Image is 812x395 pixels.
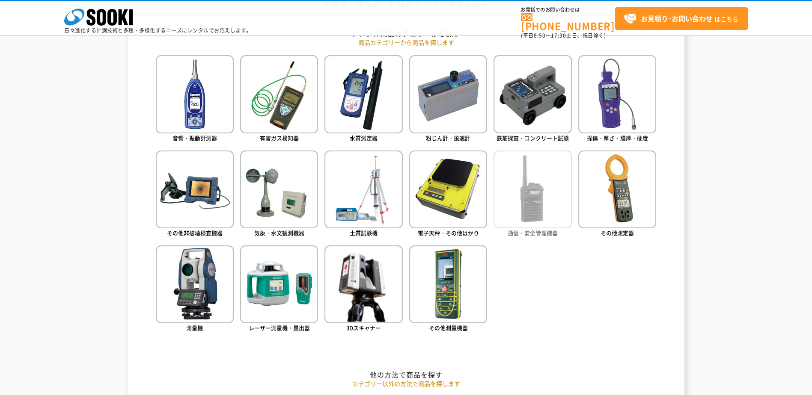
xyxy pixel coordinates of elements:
[521,7,615,12] span: お電話でのお問い合わせは
[578,150,656,239] a: その他測定器
[615,7,748,30] a: お見積り･お問い合わせはこちら
[494,55,571,133] img: 鉄筋探査・コンクリート試験
[409,245,487,334] a: その他測量機器
[409,150,487,228] img: 電子天秤・その他はかり
[186,324,203,332] span: 測量機
[324,150,402,228] img: 土質試験機
[578,55,656,133] img: 探傷・厚さ・膜厚・硬度
[260,134,299,142] span: 有害ガス検知器
[324,55,402,144] a: 水質測定器
[240,55,318,133] img: 有害ガス検知器
[324,245,402,334] a: 3Dスキャナー
[521,32,606,39] span: (平日 ～ 土日、祝日除く)
[64,28,252,33] p: 日々進化する計測技術と多種・多様化するニーズにレンタルでお応えします。
[167,229,223,237] span: その他非破壊検査機器
[156,379,657,388] p: カテゴリー以外の方法で商品を探します
[578,55,656,144] a: 探傷・厚さ・膜厚・硬度
[156,245,234,334] a: 測量機
[240,55,318,144] a: 有害ガス検知器
[240,245,318,323] img: レーザー測量機・墨出器
[240,245,318,334] a: レーザー測量機・墨出器
[418,229,479,237] span: 電子天秤・その他はかり
[508,229,558,237] span: 通信・安全管理機器
[324,245,402,323] img: 3Dスキャナー
[240,150,318,239] a: 気象・水文観測機器
[173,134,217,142] span: 音響・振動計測器
[350,134,378,142] span: 水質測定器
[426,134,470,142] span: 粉じん計・風速計
[156,150,234,239] a: その他非破壊検査機器
[641,13,713,24] strong: お見積り･お問い合わせ
[578,150,656,228] img: その他測定器
[534,32,546,39] span: 8:50
[254,229,304,237] span: 気象・水文観測機器
[409,55,487,144] a: 粉じん計・風速計
[494,150,571,228] img: 通信・安全管理機器
[156,55,234,144] a: 音響・振動計測器
[346,324,381,332] span: 3Dスキャナー
[249,324,310,332] span: レーザー測量機・墨出器
[409,55,487,133] img: 粉じん計・風速計
[324,55,402,133] img: 水質測定器
[624,12,738,25] span: はこちら
[587,134,648,142] span: 探傷・厚さ・膜厚・硬度
[601,229,634,237] span: その他測定器
[156,150,234,228] img: その他非破壊検査機器
[350,229,378,237] span: 土質試験機
[494,150,571,239] a: 通信・安全管理機器
[409,150,487,239] a: 電子天秤・その他はかり
[324,150,402,239] a: 土質試験機
[156,370,657,379] h2: 他の方法で商品を探す
[156,245,234,323] img: 測量機
[494,55,571,144] a: 鉄筋探査・コンクリート試験
[429,324,468,332] span: その他測量機器
[156,55,234,133] img: 音響・振動計測器
[156,38,657,47] p: 商品カテゴリーから商品を探します
[521,13,615,31] a: [PHONE_NUMBER]
[409,245,487,323] img: その他測量機器
[240,150,318,228] img: 気象・水文観測機器
[551,32,566,39] span: 17:30
[497,134,569,142] span: 鉄筋探査・コンクリート試験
